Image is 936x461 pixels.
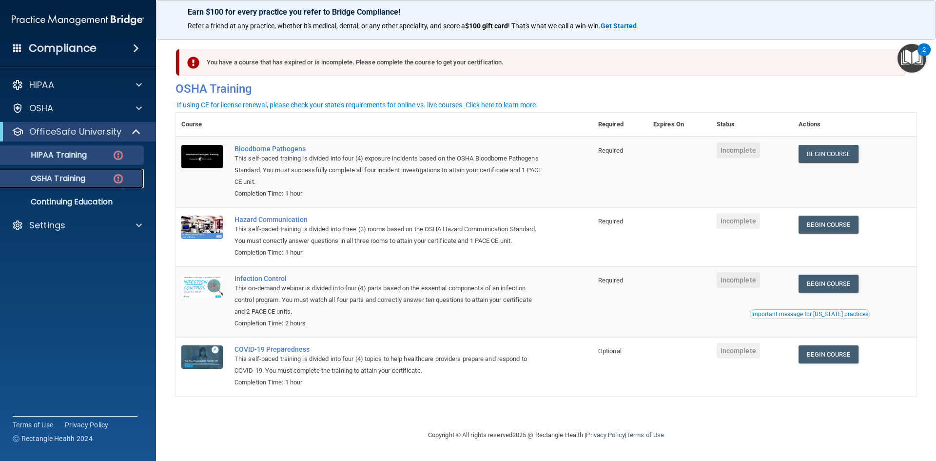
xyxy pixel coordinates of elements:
p: Earn $100 for every practice you refer to Bridge Compliance! [188,7,904,17]
p: HIPAA Training [6,150,87,160]
span: Required [598,218,623,225]
p: OSHA Training [6,174,85,183]
img: exclamation-circle-solid-danger.72ef9ffc.png [187,57,199,69]
h4: Compliance [29,41,97,55]
a: Begin Course [799,345,858,363]
button: If using CE for license renewal, please check your state's requirements for online vs. live cours... [175,100,539,110]
div: Completion Time: 1 hour [234,247,544,259]
a: Begin Course [799,145,858,163]
strong: Get Started [601,22,637,30]
p: OSHA [29,102,54,114]
div: Copyright © All rights reserved 2025 @ Rectangle Health | | [368,420,724,451]
a: HIPAA [12,79,142,91]
th: Actions [793,113,916,137]
span: Incomplete [717,272,760,288]
div: Completion Time: 2 hours [234,318,544,329]
img: danger-circle.6113f641.png [112,173,124,185]
th: Required [592,113,647,137]
th: Status [711,113,793,137]
div: This self-paced training is divided into four (4) topics to help healthcare providers prepare and... [234,353,544,377]
button: Read this if you are a dental practitioner in the state of CA [750,309,870,319]
span: Incomplete [717,213,760,229]
a: Infection Control [234,275,544,282]
div: 2 [922,50,926,62]
div: Completion Time: 1 hour [234,377,544,388]
p: Continuing Education [6,197,139,207]
div: This on-demand webinar is divided into four (4) parts based on the essential components of an inf... [234,282,544,318]
a: Begin Course [799,216,858,234]
div: This self-paced training is divided into four (4) exposure incidents based on the OSHA Bloodborne... [234,153,544,188]
a: Bloodborne Pathogens [234,145,544,153]
span: Ⓒ Rectangle Health 2024 [13,434,93,443]
span: Required [598,147,623,154]
a: OfficeSafe University [12,126,141,138]
div: This self-paced training is divided into three (3) rooms based on the OSHA Hazard Communication S... [234,223,544,247]
button: Open Resource Center, 2 new notifications [897,44,926,73]
th: Course [175,113,229,137]
div: You have a course that has expired or is incomplete. Please complete the course to get your certi... [179,49,906,76]
a: Terms of Use [13,420,53,430]
span: Incomplete [717,343,760,359]
span: Refer a friend at any practice, whether it's medical, dental, or any other speciality, and score a [188,22,465,30]
img: danger-circle.6113f641.png [112,149,124,161]
a: Privacy Policy [65,420,109,430]
p: HIPAA [29,79,54,91]
a: Get Started [601,22,638,30]
span: ! That's what we call a win-win. [508,22,601,30]
a: OSHA [12,102,142,114]
span: Incomplete [717,142,760,158]
a: Terms of Use [626,431,664,439]
a: Privacy Policy [586,431,624,439]
p: Settings [29,220,65,231]
a: Hazard Communication [234,216,544,223]
a: COVID-19 Preparedness [234,345,544,353]
a: Settings [12,220,142,231]
div: If using CE for license renewal, please check your state's requirements for online vs. live cours... [177,101,538,108]
strong: $100 gift card [465,22,508,30]
img: PMB logo [12,10,144,30]
div: Completion Time: 1 hour [234,188,544,200]
span: Required [598,277,623,284]
span: Optional [598,347,622,355]
p: OfficeSafe University [29,126,121,138]
div: Important message for [US_STATE] practices [751,311,868,317]
th: Expires On [647,113,711,137]
h4: OSHA Training [175,82,916,96]
a: Begin Course [799,275,858,293]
